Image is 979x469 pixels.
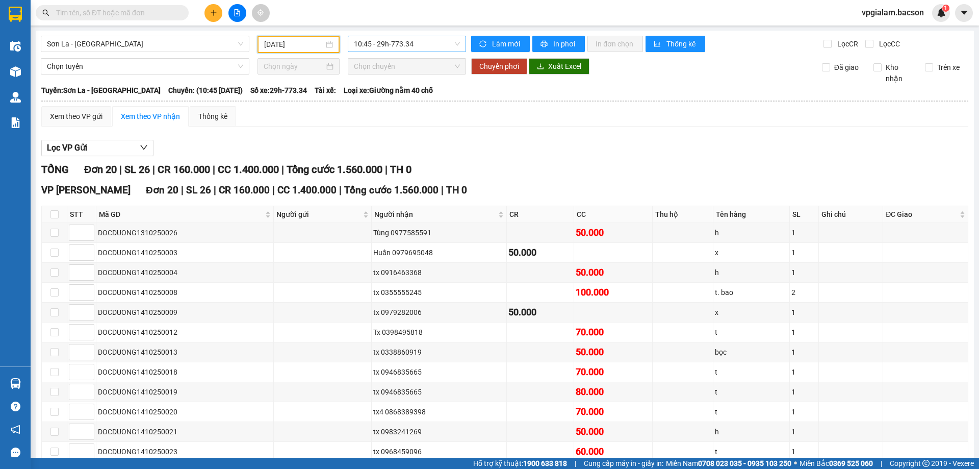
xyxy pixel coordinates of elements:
[99,209,263,220] span: Mã GD
[385,163,388,176] span: |
[654,40,662,48] span: bar-chart
[446,184,467,196] span: TH 0
[96,382,274,402] td: DOCDUONG1410250019
[11,402,20,411] span: question-circle
[576,445,651,459] div: 60.000
[794,461,797,465] span: ⚪️
[67,206,96,223] th: STT
[98,227,272,238] div: DOCDUONG1310250026
[791,247,817,258] div: 1
[390,163,411,176] span: TH 0
[181,184,184,196] span: |
[666,458,791,469] span: Miền Nam
[715,446,787,457] div: t
[875,38,901,50] span: Lọc CC
[791,347,817,358] div: 1
[339,184,342,196] span: |
[373,287,505,298] div: tx 0355555245
[471,36,530,52] button: syncLàm mới
[96,263,274,283] td: DOCDUONG1410250004
[471,58,527,75] button: Chuyển phơi
[96,303,274,323] td: DOCDUONG1410250009
[553,38,577,50] span: In phơi
[96,323,274,342] td: DOCDUONG1410250012
[922,460,930,467] span: copyright
[791,287,817,298] div: 2
[791,267,817,278] div: 1
[354,59,460,74] span: Chọn chuyến
[576,405,651,419] div: 70.000
[213,163,215,176] span: |
[47,36,243,52] span: Sơn La - Hà Nội
[944,5,947,12] span: 1
[791,386,817,398] div: 1
[168,85,243,96] span: Chuyến: (10:45 [DATE])
[587,36,643,52] button: In đơn chọn
[218,163,279,176] span: CC 1.400.000
[960,8,969,17] span: caret-down
[646,36,705,52] button: bar-chartThống kê
[10,117,21,128] img: solution-icon
[264,39,324,50] input: 13/10/2025
[96,223,274,243] td: DOCDUONG1310250026
[373,426,505,437] div: tx 0983241269
[791,307,817,318] div: 1
[715,327,787,338] div: t
[576,226,651,240] div: 50.000
[576,285,651,300] div: 100.000
[219,184,270,196] span: CR 160.000
[96,422,274,442] td: DOCDUONG1410250021
[666,38,697,50] span: Thống kê
[140,143,148,152] span: down
[42,9,49,16] span: search
[955,4,973,22] button: caret-down
[508,245,572,260] div: 50.000
[548,61,581,72] span: Xuất Excel
[882,62,917,84] span: Kho nhận
[715,307,787,318] div: x
[257,9,264,16] span: aim
[540,40,549,48] span: printer
[715,406,787,417] div: t
[250,85,307,96] span: Số xe: 29h-773.34
[204,4,222,22] button: plus
[373,446,505,457] div: tx 0968459096
[198,111,227,122] div: Thống kê
[98,247,272,258] div: DOCDUONG1410250003
[576,365,651,379] div: 70.000
[830,62,863,73] span: Đã giao
[41,86,161,94] b: Tuyến: Sơn La - [GEOGRAPHIC_DATA]
[373,267,505,278] div: tx 0916463368
[791,327,817,338] div: 1
[715,287,787,298] div: t. bao
[576,345,651,359] div: 50.000
[373,406,505,417] div: tx4 0868389398
[715,426,787,437] div: h
[234,9,241,16] span: file-add
[47,141,87,154] span: Lọc VP Gửi
[121,111,180,122] div: Xem theo VP nhận
[10,92,21,103] img: warehouse-icon
[854,6,932,19] span: vpgialam.bacson
[84,163,117,176] span: Đơn 20
[532,36,585,52] button: printerIn phơi
[210,9,217,16] span: plus
[529,58,589,75] button: downloadXuất Excel
[41,184,131,196] span: VP [PERSON_NAME]
[228,4,246,22] button: file-add
[791,406,817,417] div: 1
[96,283,274,303] td: DOCDUONG1410250008
[373,347,505,358] div: tx 0338860919
[146,184,178,196] span: Đơn 20
[287,163,382,176] span: Tổng cước 1.560.000
[96,342,274,362] td: DOCDUONG1410250013
[373,327,505,338] div: Tx 0398495818
[790,206,819,223] th: SL
[41,140,153,156] button: Lọc VP Gửi
[272,184,275,196] span: |
[96,402,274,422] td: DOCDUONG1410250020
[576,385,651,399] div: 80.000
[264,61,324,72] input: Chọn ngày
[373,366,505,378] div: tx 0946835665
[791,366,817,378] div: 1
